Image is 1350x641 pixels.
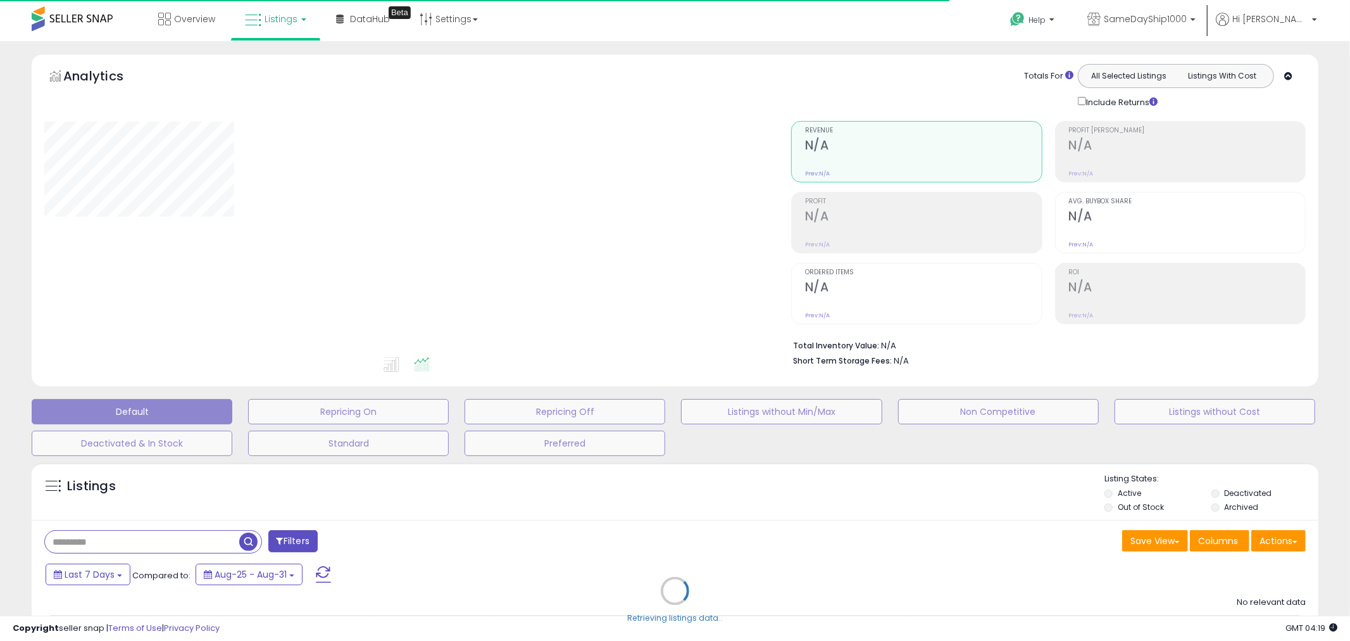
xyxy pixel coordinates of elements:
[1069,127,1305,134] span: Profit [PERSON_NAME]
[1069,138,1305,155] h2: N/A
[350,13,390,25] span: DataHub
[248,399,449,424] button: Repricing On
[1069,170,1094,177] small: Prev: N/A
[681,399,882,424] button: Listings without Min/Max
[265,13,297,25] span: Listings
[805,269,1041,276] span: Ordered Items
[1175,68,1270,84] button: Listings With Cost
[894,355,909,367] span: N/A
[793,337,1296,352] li: N/A
[805,198,1041,205] span: Profit
[805,241,830,248] small: Prev: N/A
[805,127,1041,134] span: Revenue
[1024,70,1073,82] div: Totals For
[1009,11,1025,27] i: Get Help
[628,613,723,625] div: Retrieving listings data..
[1216,13,1317,41] a: Hi [PERSON_NAME]
[32,431,232,456] button: Deactivated & In Stock
[805,312,830,319] small: Prev: N/A
[248,431,449,456] button: Standard
[1069,241,1094,248] small: Prev: N/A
[793,340,879,351] b: Total Inventory Value:
[1069,209,1305,226] h2: N/A
[1232,13,1308,25] span: Hi [PERSON_NAME]
[1028,15,1046,25] span: Help
[1069,198,1305,205] span: Avg. Buybox Share
[1000,2,1067,41] a: Help
[389,6,411,19] div: Tooltip anchor
[805,138,1041,155] h2: N/A
[13,623,220,635] div: seller snap | |
[1069,312,1094,319] small: Prev: N/A
[898,399,1099,424] button: Non Competitive
[465,431,665,456] button: Preferred
[1068,94,1173,108] div: Include Returns
[1082,68,1176,84] button: All Selected Listings
[793,355,892,366] b: Short Term Storage Fees:
[174,13,215,25] span: Overview
[1115,399,1315,424] button: Listings without Cost
[465,399,665,424] button: Repricing Off
[805,170,830,177] small: Prev: N/A
[805,209,1041,226] h2: N/A
[1069,269,1305,276] span: ROI
[32,399,232,424] button: Default
[63,67,148,88] h5: Analytics
[1069,280,1305,297] h2: N/A
[13,622,59,634] strong: Copyright
[805,280,1041,297] h2: N/A
[1104,13,1187,25] span: SameDayShip1000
